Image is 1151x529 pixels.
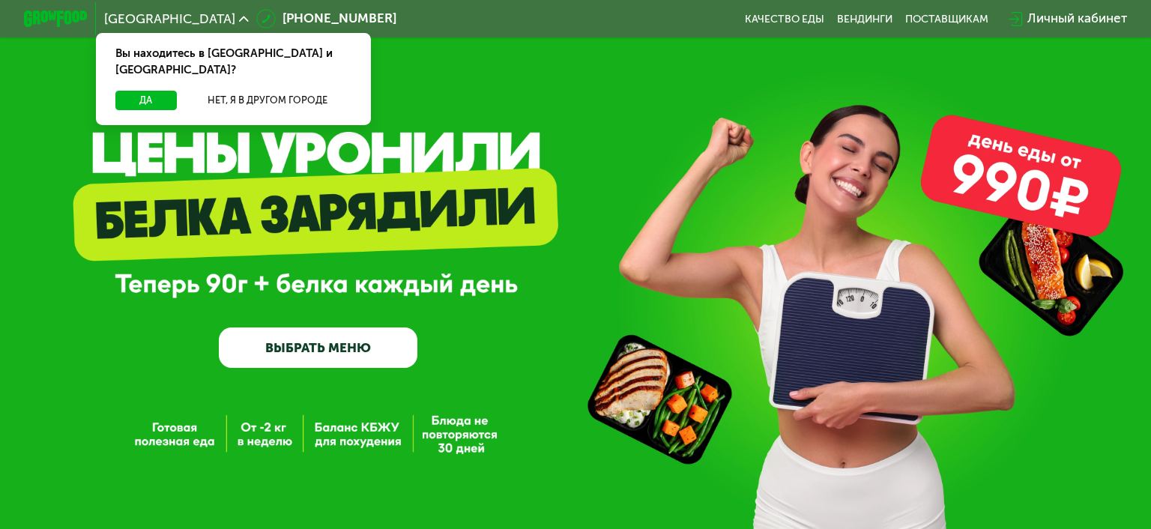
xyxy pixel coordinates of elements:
div: Вы находитесь в [GEOGRAPHIC_DATA] и [GEOGRAPHIC_DATA]? [96,33,371,91]
button: Нет, я в другом городе [183,91,351,110]
button: Да [115,91,177,110]
a: [PHONE_NUMBER] [256,9,396,28]
span: [GEOGRAPHIC_DATA] [104,13,235,25]
a: Качество еды [745,13,824,25]
div: Личный кабинет [1027,9,1127,28]
a: ВЫБРАТЬ МЕНЮ [219,327,418,367]
a: Вендинги [837,13,892,25]
div: поставщикам [905,13,988,25]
